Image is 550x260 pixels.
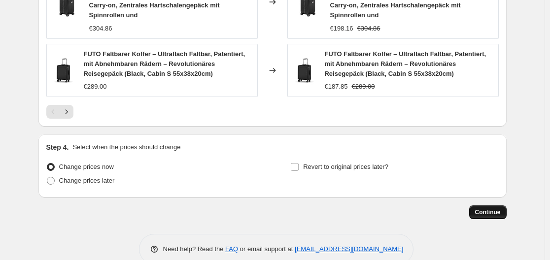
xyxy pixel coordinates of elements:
span: Continue [475,208,501,216]
div: €289.00 [83,82,106,92]
button: Continue [469,205,507,219]
span: Revert to original prices later? [303,163,388,170]
div: €187.85 [324,82,347,92]
a: FAQ [225,245,238,253]
strike: €289.00 [351,82,375,92]
p: Select when the prices should change [72,142,180,152]
span: FUTO Faltbarer Koffer – Ultraflach Faltbar, Patentiert, mit Abnehmbaren Rädern – Revolutionäres R... [324,50,486,77]
div: €198.16 [330,24,353,33]
span: Change prices later [59,177,115,184]
button: Next [60,105,73,119]
nav: Pagination [46,105,73,119]
a: [EMAIL_ADDRESS][DOMAIN_NAME] [295,245,403,253]
span: Change prices now [59,163,114,170]
strike: €304.86 [357,24,380,33]
span: Need help? Read the [163,245,226,253]
span: FUTO Faltbarer Koffer – Ultraflach Faltbar, Patentiert, mit Abnehmbaren Rädern – Revolutionäres R... [83,50,245,77]
div: €304.86 [89,24,112,33]
span: or email support at [238,245,295,253]
h2: Step 4. [46,142,69,152]
img: 61ZTwI1FsLL_80x.jpg [52,56,76,85]
img: 61ZTwI1FsLL_80x.jpg [293,56,317,85]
